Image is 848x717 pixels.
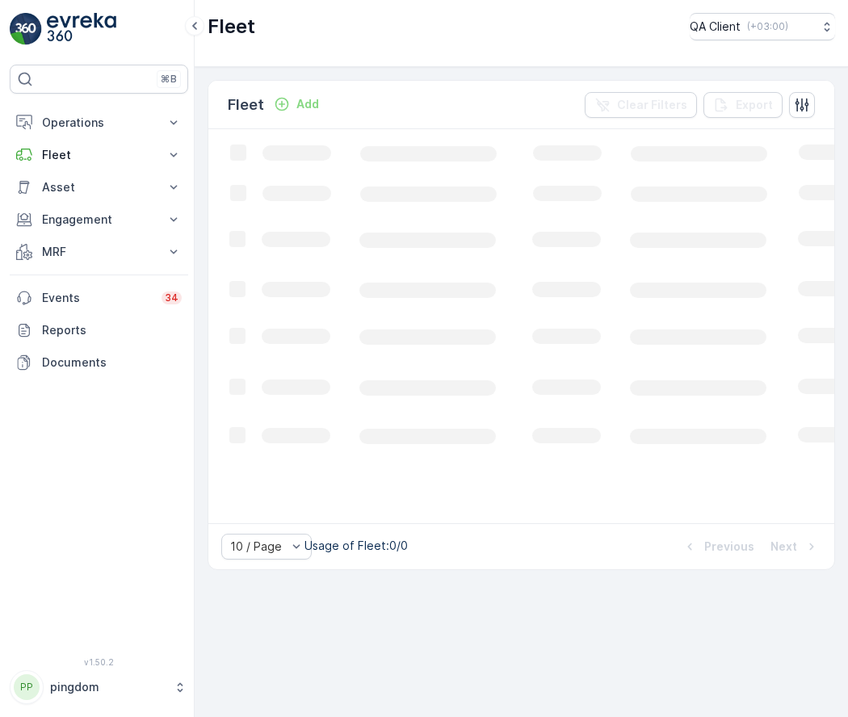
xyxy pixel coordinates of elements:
[10,657,188,667] span: v 1.50.2
[704,539,754,555] p: Previous
[42,212,156,228] p: Engagement
[42,244,156,260] p: MRF
[47,13,116,45] img: logo_light-DOdMpM7g.png
[690,19,741,35] p: QA Client
[10,171,188,203] button: Asset
[165,291,178,304] p: 34
[770,539,797,555] p: Next
[42,179,156,195] p: Asset
[42,115,156,131] p: Operations
[267,94,325,114] button: Add
[42,322,182,338] p: Reports
[304,538,408,554] p: Usage of Fleet : 0/0
[10,670,188,704] button: PPpingdom
[747,20,788,33] p: ( +03:00 )
[50,679,166,695] p: pingdom
[296,96,319,112] p: Add
[42,354,182,371] p: Documents
[42,290,152,306] p: Events
[208,14,255,40] p: Fleet
[228,94,264,116] p: Fleet
[10,139,188,171] button: Fleet
[42,147,156,163] p: Fleet
[10,13,42,45] img: logo
[10,203,188,236] button: Engagement
[14,674,40,700] div: PP
[703,92,783,118] button: Export
[10,314,188,346] a: Reports
[10,282,188,314] a: Events34
[585,92,697,118] button: Clear Filters
[736,97,773,113] p: Export
[769,537,821,556] button: Next
[10,346,188,379] a: Documents
[680,537,756,556] button: Previous
[161,73,177,86] p: ⌘B
[617,97,687,113] p: Clear Filters
[690,13,835,40] button: QA Client(+03:00)
[10,107,188,139] button: Operations
[10,236,188,268] button: MRF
